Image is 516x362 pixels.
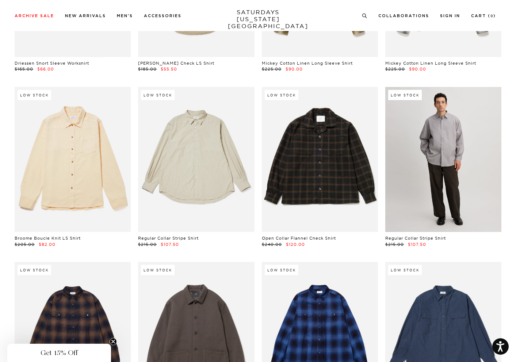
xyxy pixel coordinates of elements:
[471,14,496,18] a: Cart (0)
[141,265,175,275] div: Low Stock
[286,66,303,72] span: $90.00
[144,14,181,18] a: Accessories
[141,90,175,100] div: Low Stock
[262,61,353,66] a: Mickey Cotton Linen Long Sleeve Shirt
[440,14,460,18] a: Sign In
[15,66,33,72] span: $165.00
[7,344,111,362] div: Get 15% OffClose teaser
[228,9,288,30] a: SATURDAYS[US_STATE][GEOGRAPHIC_DATA]
[262,236,336,241] a: Open Collar Flannel Check Shirt
[138,66,157,72] span: $185.00
[265,265,298,275] div: Low Stock
[39,242,56,247] span: $82.00
[15,236,81,241] a: Broome Boucle Knit LS Shirt
[41,348,78,357] span: Get 15% Off
[385,61,476,66] a: Mickey Cotton Linen Long Sleeve Shirt
[408,242,426,247] span: $107.50
[138,236,199,241] a: Regular Collar Stripe Shirt
[409,66,426,72] span: $90.00
[18,265,51,275] div: Low Stock
[18,90,51,100] div: Low Stock
[15,242,35,247] span: $205.00
[65,14,106,18] a: New Arrivals
[15,14,54,18] a: Archive Sale
[385,66,405,72] span: $225.00
[161,242,179,247] span: $107.50
[262,66,282,72] span: $225.00
[110,338,117,345] button: Close teaser
[385,236,446,241] a: Regular Collar Stripe Shirt
[15,61,89,66] a: Driessen Short Sleeve Workshirt
[138,61,214,66] a: [PERSON_NAME] Check LS Shirt
[138,242,157,247] span: $215.00
[161,66,177,72] span: $55.50
[490,15,493,18] small: 0
[388,90,422,100] div: Low Stock
[37,66,54,72] span: $66.00
[286,242,305,247] span: $120.00
[385,242,404,247] span: $215.00
[378,14,429,18] a: Collaborations
[262,242,282,247] span: $240.00
[388,265,422,275] div: Low Stock
[117,14,133,18] a: Men's
[265,90,298,100] div: Low Stock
